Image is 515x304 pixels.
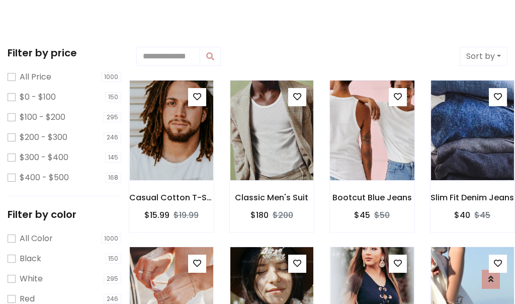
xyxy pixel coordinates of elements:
h6: Bootcut Blue Jeans [330,193,414,202]
del: $50 [374,209,390,221]
label: $100 - $200 [20,111,65,123]
span: 1000 [101,72,121,82]
h6: Classic Men's Suit [230,193,314,202]
h6: Casual Cotton T-Shirt [129,193,214,202]
h6: $45 [354,210,370,220]
span: 295 [104,112,121,122]
span: 168 [105,173,121,183]
label: Black [20,253,41,265]
del: $200 [273,209,293,221]
span: 150 [105,254,121,264]
label: $300 - $400 [20,151,68,164]
h5: Filter by color [8,208,121,220]
del: $45 [474,209,490,221]
span: 246 [104,294,121,304]
label: $200 - $300 [20,131,67,143]
span: 150 [105,92,121,102]
label: All Price [20,71,51,83]
label: White [20,273,43,285]
del: $19.99 [174,209,199,221]
span: 145 [105,153,121,163]
span: 295 [104,274,121,284]
h6: $15.99 [144,210,169,220]
h5: Filter by price [8,47,121,59]
label: All Color [20,233,53,245]
button: Sort by [460,47,507,66]
span: 246 [104,132,121,142]
h6: $180 [250,210,269,220]
label: $400 - $500 [20,172,69,184]
h6: Slim Fit Denim Jeans [431,193,515,202]
span: 1000 [101,234,121,244]
h6: $40 [454,210,470,220]
label: $0 - $100 [20,91,56,103]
